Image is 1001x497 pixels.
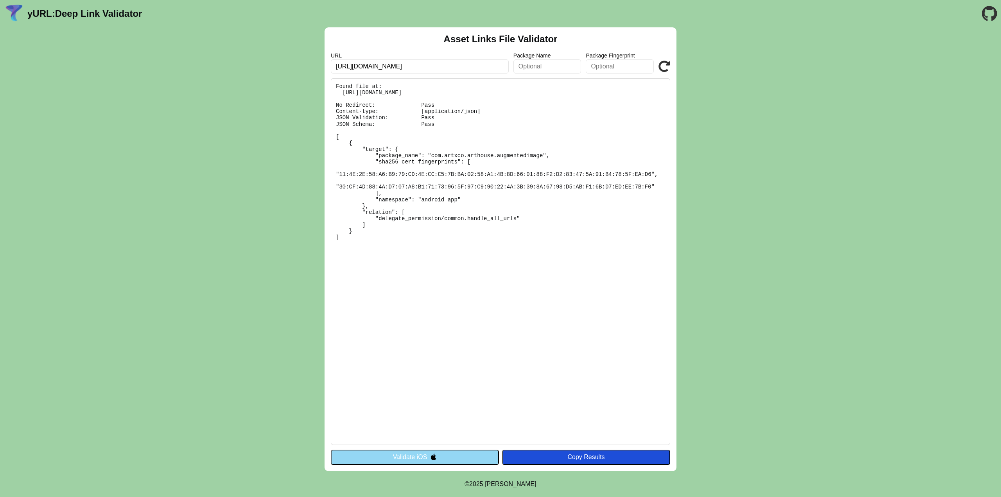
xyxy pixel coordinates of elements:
span: 2025 [469,481,483,487]
h2: Asset Links File Validator [444,34,558,45]
input: Optional [586,59,654,74]
button: Copy Results [502,450,670,465]
label: URL [331,52,509,59]
label: Package Name [513,52,581,59]
input: Optional [513,59,581,74]
img: appleIcon.svg [430,454,437,460]
footer: © [465,471,536,497]
label: Package Fingerprint [586,52,654,59]
img: yURL Logo [4,4,24,24]
div: Copy Results [506,454,666,461]
input: Required [331,59,509,74]
a: Michael Ibragimchayev's Personal Site [485,481,536,487]
pre: Found file at: [URL][DOMAIN_NAME] No Redirect: Pass Content-type: [application/json] JSON Validat... [331,78,670,445]
a: yURL:Deep Link Validator [27,8,142,19]
button: Validate iOS [331,450,499,465]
